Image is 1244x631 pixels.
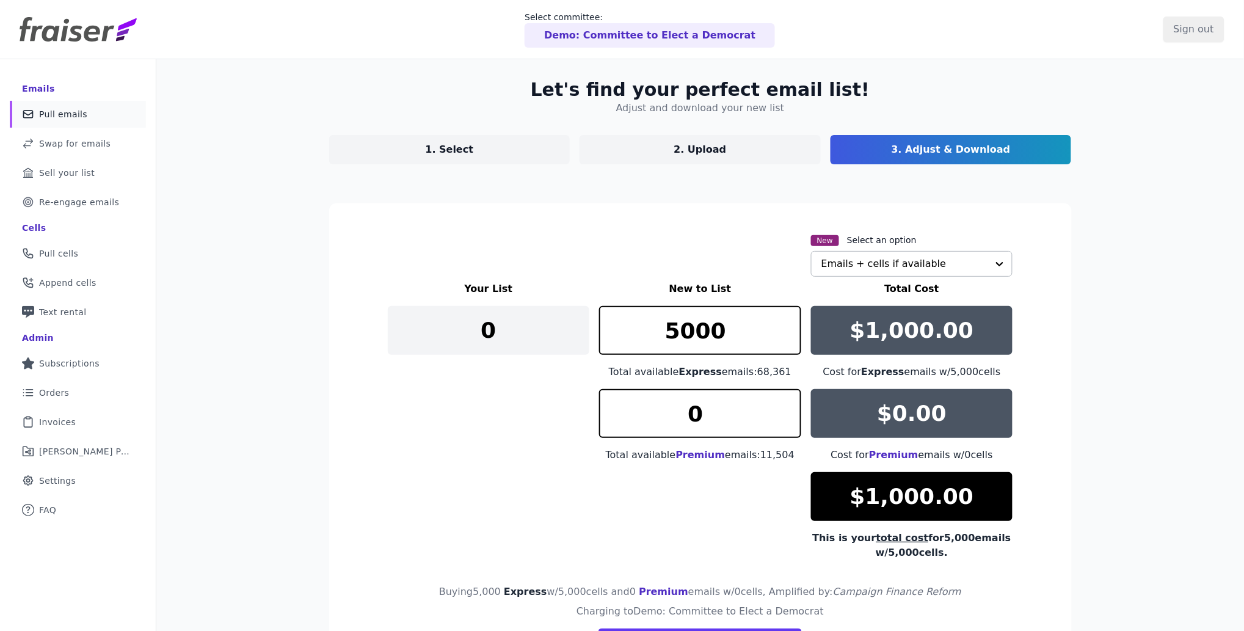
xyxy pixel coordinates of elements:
[439,585,961,599] h4: Buying 5,000 w/ 5,000 cells and 0 emails w/ 0 cells
[504,586,547,597] span: Express
[39,387,69,399] span: Orders
[525,11,775,48] a: Select committee: Demo: Committee to Elect a Democrat
[22,222,46,234] div: Cells
[329,135,570,164] a: 1. Select
[10,189,146,216] a: Re-engage emails
[39,306,87,318] span: Text rental
[39,445,131,458] span: [PERSON_NAME] Performance
[10,299,146,326] a: Text rental
[876,532,929,544] span: total cost
[39,416,76,428] span: Invoices
[10,497,146,523] a: FAQ
[10,101,146,128] a: Pull emails
[388,282,590,296] h3: Your List
[481,318,496,343] p: 0
[22,332,54,344] div: Admin
[525,11,775,23] p: Select committee:
[763,586,961,597] span: , Amplified by:
[10,409,146,436] a: Invoices
[580,135,821,164] a: 2. Upload
[39,247,78,260] span: Pull cells
[616,101,784,115] h4: Adjust and download your new list
[10,240,146,267] a: Pull cells
[10,467,146,494] a: Settings
[39,196,119,208] span: Re-engage emails
[833,586,961,597] span: Campaign Finance Reform
[39,277,96,289] span: Append cells
[674,142,727,157] p: 2. Upload
[22,82,55,95] div: Emails
[10,379,146,406] a: Orders
[877,401,947,426] p: $0.00
[599,282,801,296] h3: New to List
[20,17,137,42] img: Fraiser Logo
[544,28,755,43] p: Demo: Committee to Elect a Democrat
[831,135,1072,164] a: 3. Adjust & Download
[39,357,100,370] span: Subscriptions
[577,604,824,619] h4: Charging to Demo: Committee to Elect a Democrat
[811,365,1013,379] div: Cost for emails w/ 5,000 cells
[10,159,146,186] a: Sell your list
[531,79,870,101] h2: Let's find your perfect email list!
[10,130,146,157] a: Swap for emails
[847,234,917,246] label: Select an option
[10,438,146,465] a: [PERSON_NAME] Performance
[850,484,974,509] p: $1,000.00
[39,475,76,487] span: Settings
[811,235,839,246] span: New
[676,449,726,461] span: Premium
[892,142,1011,157] p: 3. Adjust & Download
[426,142,474,157] p: 1. Select
[599,365,801,379] div: Total available emails: 68,361
[639,586,688,597] span: Premium
[811,531,1013,560] div: This is your for 5,000 emails w/ 5,000 cells.
[811,448,1013,462] div: Cost for emails w/ 0 cells
[861,366,904,378] span: Express
[39,137,111,150] span: Swap for emails
[10,269,146,296] a: Append cells
[39,504,56,516] span: FAQ
[811,282,1013,296] h3: Total Cost
[10,350,146,377] a: Subscriptions
[599,448,801,462] div: Total available emails: 11,504
[679,366,722,378] span: Express
[39,108,87,120] span: Pull emails
[39,167,95,179] span: Sell your list
[850,318,974,343] p: $1,000.00
[1163,16,1224,42] input: Sign out
[869,449,918,461] span: Premium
